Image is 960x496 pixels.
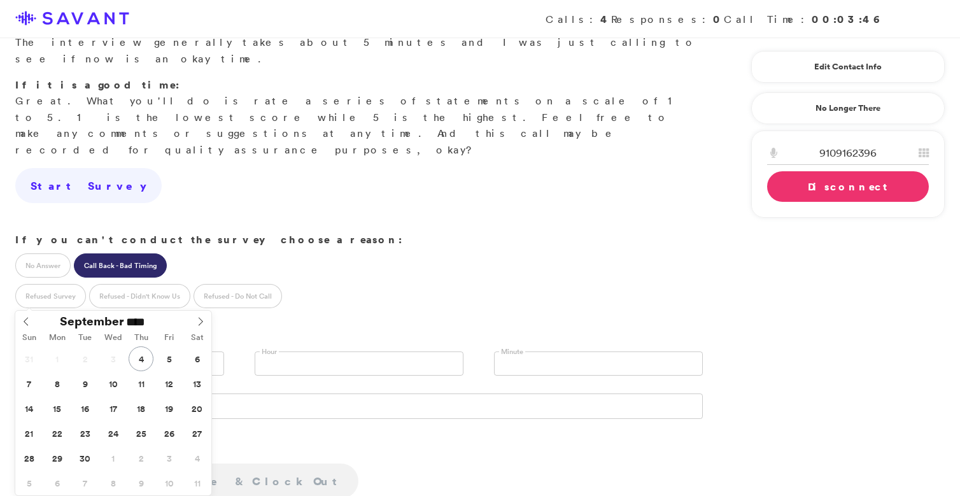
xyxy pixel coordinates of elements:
span: September 12, 2025 [157,371,181,396]
span: October 11, 2025 [185,471,209,495]
span: September 2, 2025 [73,346,97,371]
label: Refused Survey [15,284,86,308]
span: September 27, 2025 [185,421,209,446]
span: October 10, 2025 [157,471,181,495]
span: September 19, 2025 [157,396,181,421]
span: October 4, 2025 [185,446,209,471]
span: September 23, 2025 [73,421,97,446]
span: September 15, 2025 [45,396,69,421]
label: Refused - Didn't Know Us [89,284,190,308]
span: September 4, 2025 [129,346,153,371]
span: October 8, 2025 [101,471,125,495]
a: No Longer There [751,92,945,124]
a: Edit Contact Info [767,57,929,77]
span: October 2, 2025 [129,446,153,471]
strong: If it is a good time: [15,78,180,92]
span: September 18, 2025 [129,396,153,421]
strong: If you can't conduct the survey choose a reason: [15,232,402,246]
span: October 1, 2025 [101,446,125,471]
span: September 25, 2025 [129,421,153,446]
span: October 7, 2025 [73,471,97,495]
span: September 11, 2025 [129,371,153,396]
span: September 30, 2025 [73,446,97,471]
span: September 28, 2025 [17,446,41,471]
span: October 9, 2025 [129,471,153,495]
a: Start Survey [15,168,162,204]
label: No Answer [15,253,71,278]
span: September 21, 2025 [17,421,41,446]
span: October 5, 2025 [17,471,41,495]
span: September 9, 2025 [73,371,97,396]
label: Call Back - Bad Timing [74,253,167,278]
span: September 22, 2025 [45,421,69,446]
strong: 0 [713,12,724,26]
span: October 3, 2025 [157,446,181,471]
p: Great. What you'll do is rate a series of statements on a scale of 1 to 5. 1 is the lowest score ... [15,77,703,159]
a: Disconnect [767,171,929,202]
label: Minute [499,347,525,357]
input: Year [124,315,170,329]
span: September [60,315,124,327]
strong: 4 [600,12,611,26]
span: September 20, 2025 [185,396,209,421]
span: September 10, 2025 [101,371,125,396]
span: September 29, 2025 [45,446,69,471]
span: Sun [15,334,43,342]
span: September 5, 2025 [157,346,181,371]
span: September 6, 2025 [185,346,209,371]
span: October 6, 2025 [45,471,69,495]
span: September 14, 2025 [17,396,41,421]
span: Sat [183,334,211,342]
span: September 1, 2025 [45,346,69,371]
span: Wed [99,334,127,342]
label: Refused - Do Not Call [194,284,282,308]
span: Thu [127,334,155,342]
span: September 3, 2025 [101,346,125,371]
span: Mon [43,334,71,342]
span: September 7, 2025 [17,371,41,396]
span: September 13, 2025 [185,371,209,396]
span: September 16, 2025 [73,396,97,421]
span: September 26, 2025 [157,421,181,446]
strong: 00:03:46 [812,12,881,26]
span: September 8, 2025 [45,371,69,396]
label: Hour [260,347,279,357]
span: September 17, 2025 [101,396,125,421]
span: Tue [71,334,99,342]
span: Fri [155,334,183,342]
span: September 24, 2025 [101,421,125,446]
span: August 31, 2025 [17,346,41,371]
